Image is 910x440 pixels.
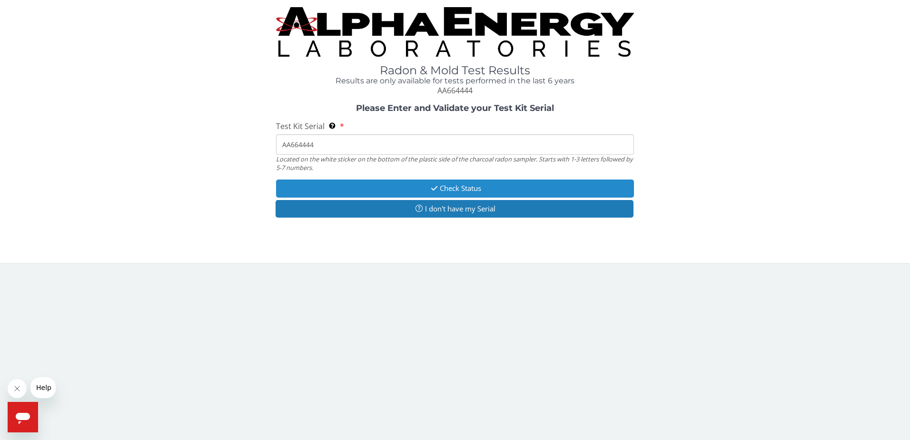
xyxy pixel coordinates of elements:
span: Test Kit Serial [276,121,325,131]
h4: Results are only available for tests performed in the last 6 years [276,77,634,85]
img: TightCrop.jpg [276,7,634,57]
button: Check Status [276,180,634,197]
span: AA664444 [437,85,473,96]
strong: Please Enter and Validate your Test Kit Serial [356,103,554,113]
iframe: Button to launch messaging window [8,402,38,432]
button: I don't have my Serial [276,200,634,218]
h1: Radon & Mold Test Results [276,64,634,77]
iframe: Close message [8,379,27,398]
div: Located on the white sticker on the bottom of the plastic side of the charcoal radon sampler. Sta... [276,155,634,172]
iframe: Message from company [30,377,56,398]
